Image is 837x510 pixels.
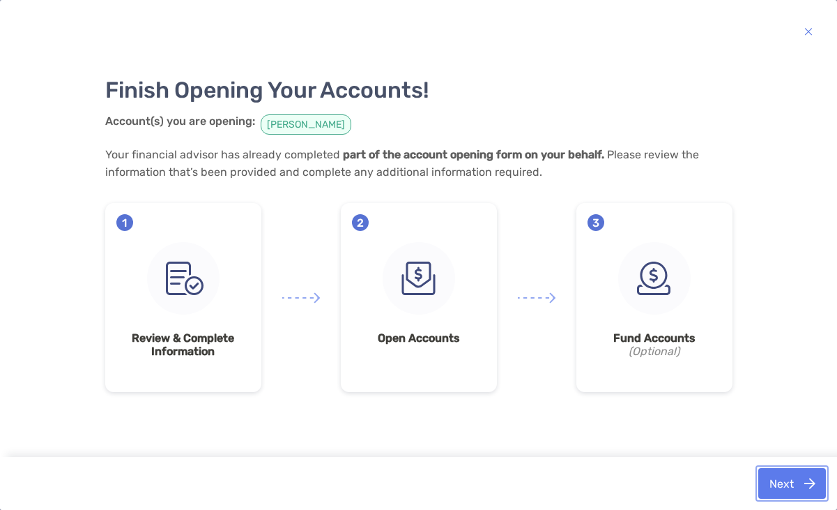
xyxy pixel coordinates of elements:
[105,77,732,103] h3: Finish Opening Your Accounts!
[352,331,486,345] strong: Open Accounts
[343,148,604,161] strong: part of the account opening form on your behalf.
[618,242,691,315] img: step
[261,114,351,135] span: [PERSON_NAME]
[588,331,721,345] strong: Fund Accounts
[105,146,732,181] p: Your financial advisor has already completed Please review the information that’s been provided a...
[147,242,220,315] img: step
[116,214,133,231] span: 1
[282,292,320,303] img: arrow
[116,331,250,358] strong: Review & Complete Information
[588,345,721,358] i: (Optional)
[588,214,604,231] span: 3
[352,214,369,231] span: 2
[518,292,555,303] img: arrow
[383,242,455,315] img: step
[804,23,813,40] img: button icon
[758,468,826,499] button: Next
[105,114,255,128] strong: Account(s) you are opening:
